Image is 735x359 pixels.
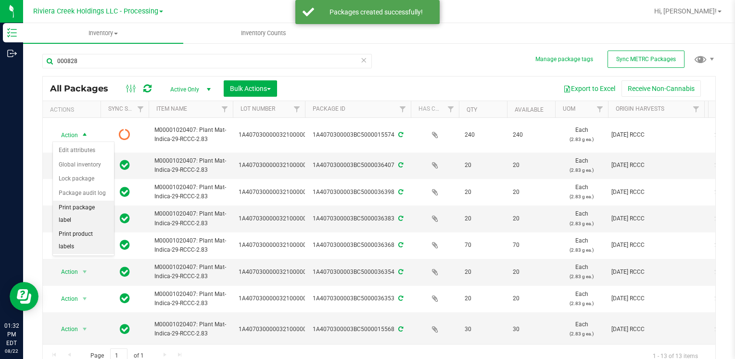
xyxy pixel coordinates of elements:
span: 1A4070300000321000000828 [239,130,320,140]
button: Manage package tags [535,55,593,64]
span: 20 [513,268,549,277]
span: M00001020407: Plant Mat-Indica-29-RCCC-2.83 [154,183,227,201]
li: Lock package [53,172,114,186]
span: Each [561,126,602,144]
span: 1A4070300000321000000828 [239,325,320,334]
span: Bulk Actions [230,85,271,92]
span: M00001020407: Plant Mat-Indica-29-RCCC-2.83 [154,290,227,308]
a: Lot Number [241,105,275,112]
a: Filter [395,101,411,117]
span: select [79,292,91,306]
span: In Sync [120,265,130,279]
div: [DATE] RCCC [611,268,701,277]
span: 1A4070300000321000000828 [239,214,320,223]
p: (2.83 g ea.) [561,166,602,175]
a: Filter [217,101,233,117]
span: 70 [465,241,501,250]
div: [DATE] RCCC [611,214,701,223]
input: Search Package ID, Item Name, SKU, Lot or Part Number... [42,54,372,68]
div: 1A4070300003BC5000036353 [304,294,412,303]
span: Sync METRC Packages [616,56,676,63]
span: 20 [465,268,501,277]
a: Filter [289,101,305,117]
span: Each [561,320,602,338]
span: Sync from Compliance System [397,326,403,333]
span: In Sync [120,212,130,225]
p: (2.83 g ea.) [561,245,602,255]
p: 08/22 [4,347,19,355]
p: (2.83 g ea.) [561,329,602,338]
div: [DATE] RCCC [611,130,701,140]
span: 1A4070300000321000000828 [239,161,320,170]
p: (2.83 g ea.) [561,192,602,201]
button: Export to Excel [557,80,621,97]
span: In Sync [120,238,130,252]
div: [DATE] RCCC [611,161,701,170]
span: Action [52,322,78,336]
inline-svg: Inventory [7,28,17,38]
span: All Packages [50,83,118,94]
th: Has COA [411,101,459,118]
span: M00001020407: Plant Mat-Indica-29-RCCC-2.83 [154,320,227,338]
div: 1A4070300003BC5000036354 [304,268,412,277]
div: [DATE] RCCC [611,188,701,197]
a: Origin Harvests [616,105,664,112]
span: Sync from Compliance System [397,162,403,168]
span: 20 [513,214,549,223]
div: 1A4070300003BC5000036398 [304,188,412,197]
span: Each [561,156,602,175]
li: Package audit log [53,186,114,201]
p: (2.83 g ea.) [561,135,602,144]
span: select [79,265,91,279]
span: 20 [465,294,501,303]
a: Inventory Counts [183,23,343,43]
span: 30 [513,325,549,334]
div: Actions [50,106,97,113]
button: Receive Non-Cannabis [621,80,701,97]
span: In Sync [120,185,130,199]
span: Action [52,265,78,279]
inline-svg: Outbound [7,49,17,58]
span: 20 [513,294,549,303]
li: Print product labels [53,227,114,254]
p: (2.83 g ea.) [561,272,602,281]
span: Action [52,292,78,306]
span: M00001020407: Plant Mat-Indica-29-RCCC-2.83 [154,126,227,144]
a: Filter [443,101,459,117]
button: Bulk Actions [224,80,277,97]
a: Inventory [23,23,183,43]
span: Sync from Compliance System [397,189,403,195]
span: Riviera Creek Holdings LLC - Processing [33,7,158,15]
div: [DATE] RCCC [611,294,701,303]
a: Filter [592,101,608,117]
span: M00001020407: Plant Mat-Indica-29-RCCC-2.83 [154,236,227,255]
span: Sync from Compliance System [397,242,403,248]
span: 20 [465,188,501,197]
span: 20 [513,188,549,197]
div: 1A4070300003BC5000015568 [304,325,412,334]
span: M00001020407: Plant Mat-Indica-29-RCCC-2.83 [154,263,227,281]
span: 70 [513,241,549,250]
span: 1A4070300000321000000828 [239,268,320,277]
p: (2.83 g ea.) [561,299,602,308]
span: 20 [465,214,501,223]
span: 20 [513,161,549,170]
div: Packages created successfully! [319,7,432,17]
span: Inventory Counts [228,29,299,38]
a: Available [515,106,544,113]
div: [DATE] RCCC [611,325,701,334]
div: 1A4070300003BC5000036368 [304,241,412,250]
span: In Sync [120,158,130,172]
span: Sync from Compliance System [397,215,403,222]
span: select [79,322,91,336]
span: Sync from Compliance System [397,131,403,138]
span: M00001020407: Plant Mat-Indica-29-RCCC-2.83 [154,209,227,228]
div: [DATE] RCCC [611,241,701,250]
div: 1A4070300003BC5000036407 [304,161,412,170]
span: 1A4070300000321000000828 [239,294,320,303]
p: (2.83 g ea.) [561,219,602,228]
span: Hi, [PERSON_NAME]! [654,7,717,15]
span: Clear [360,54,367,66]
span: In Sync [120,322,130,336]
span: Each [561,290,602,308]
